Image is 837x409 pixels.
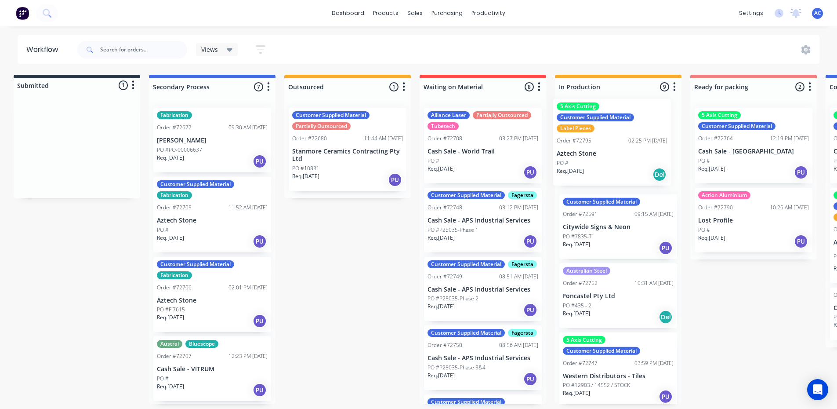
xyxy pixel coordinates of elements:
[254,82,263,91] span: 7
[660,82,669,91] span: 9
[424,82,510,91] input: Enter column name…
[807,379,828,400] div: Open Intercom Messenger
[201,45,218,54] span: Views
[559,82,645,91] input: Enter column name…
[327,7,369,20] a: dashboard
[100,41,187,58] input: Search for orders...
[403,7,427,20] div: sales
[694,82,781,91] input: Enter column name…
[153,82,239,91] input: Enter column name…
[525,82,534,91] span: 8
[795,82,804,91] span: 2
[814,9,821,17] span: AC
[389,82,399,91] span: 1
[288,82,375,91] input: Enter column name…
[16,7,29,20] img: Factory
[15,81,49,90] div: Submitted
[427,7,467,20] div: purchasing
[119,80,128,90] span: 1
[369,7,403,20] div: products
[735,7,768,20] div: settings
[467,7,510,20] div: productivity
[26,44,62,55] div: Workflow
